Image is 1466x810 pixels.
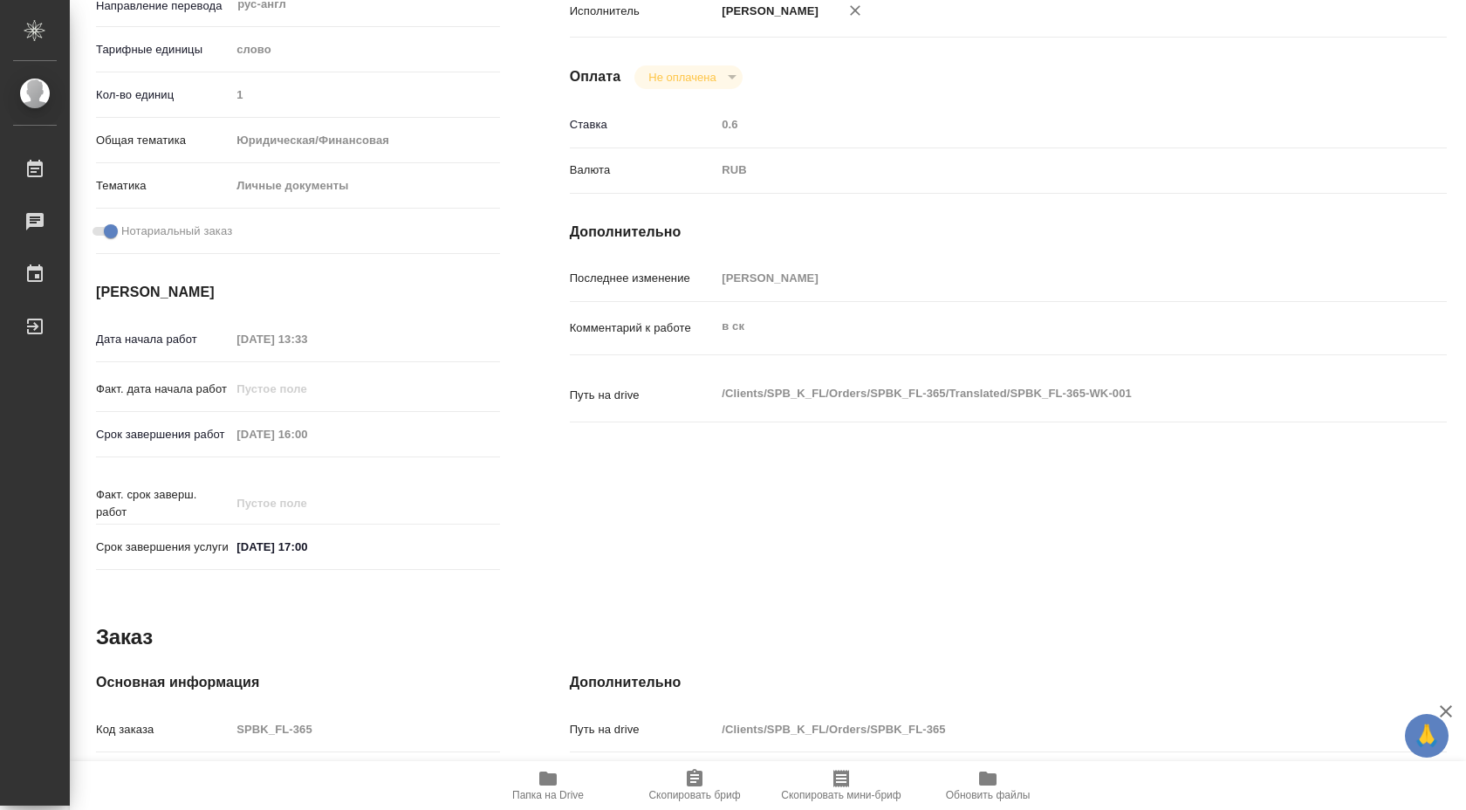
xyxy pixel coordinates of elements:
[570,161,716,179] p: Валюта
[96,486,230,521] p: Факт. срок заверш. работ
[570,66,621,87] h4: Оплата
[716,265,1374,291] input: Пустое поле
[230,82,499,107] input: Пустое поле
[570,387,716,404] p: Путь на drive
[570,116,716,134] p: Ставка
[96,426,230,443] p: Срок завершения работ
[230,534,383,559] input: ✎ Введи что-нибудь
[96,86,230,104] p: Кол-во единиц
[96,282,500,303] h4: [PERSON_NAME]
[1405,714,1449,758] button: 🙏
[768,761,915,810] button: Скопировать мини-бриф
[96,41,230,58] p: Тарифные единицы
[643,70,721,85] button: Не оплачена
[648,789,740,801] span: Скопировать бриф
[96,623,153,651] h2: Заказ
[475,761,621,810] button: Папка на Drive
[230,491,383,516] input: Пустое поле
[781,789,901,801] span: Скопировать мини-бриф
[570,3,716,20] p: Исполнитель
[230,422,383,447] input: Пустое поле
[716,717,1374,742] input: Пустое поле
[96,132,230,149] p: Общая тематика
[96,672,500,693] h4: Основная информация
[570,319,716,337] p: Комментарий к работе
[716,3,819,20] p: [PERSON_NAME]
[230,376,383,402] input: Пустое поле
[716,155,1374,185] div: RUB
[946,789,1031,801] span: Обновить файлы
[621,761,768,810] button: Скопировать бриф
[96,721,230,738] p: Код заказа
[230,35,499,65] div: слово
[570,721,716,738] p: Путь на drive
[570,222,1447,243] h4: Дополнительно
[230,326,383,352] input: Пустое поле
[634,65,742,89] div: Не оплачена
[96,177,230,195] p: Тематика
[915,761,1061,810] button: Обновить файлы
[230,717,499,742] input: Пустое поле
[570,672,1447,693] h4: Дополнительно
[96,539,230,556] p: Срок завершения услуги
[96,331,230,348] p: Дата начала работ
[716,312,1374,341] textarea: в ск
[512,789,584,801] span: Папка на Drive
[716,379,1374,408] textarea: /Clients/SPB_K_FL/Orders/SPBK_FL-365/Translated/SPBK_FL-365-WK-001
[121,223,232,240] span: Нотариальный заказ
[230,171,499,201] div: Личные документы
[230,126,499,155] div: Юридическая/Финансовая
[716,112,1374,137] input: Пустое поле
[96,381,230,398] p: Факт. дата начала работ
[1412,717,1442,754] span: 🙏
[570,270,716,287] p: Последнее изменение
